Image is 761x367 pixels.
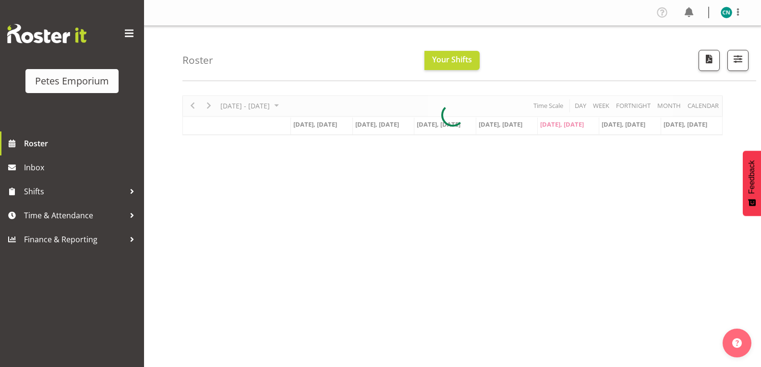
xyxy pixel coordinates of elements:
button: Download a PDF of the roster according to the set date range. [699,50,720,71]
button: Feedback - Show survey [743,151,761,216]
span: Time & Attendance [24,208,125,223]
h4: Roster [182,55,213,66]
img: help-xxl-2.png [732,338,742,348]
img: christine-neville11214.jpg [721,7,732,18]
span: Roster [24,136,139,151]
div: Petes Emporium [35,74,109,88]
span: Finance & Reporting [24,232,125,247]
button: Your Shifts [424,51,480,70]
img: Rosterit website logo [7,24,86,43]
span: Your Shifts [432,54,472,65]
span: Inbox [24,160,139,175]
button: Filter Shifts [727,50,749,71]
span: Feedback [748,160,756,194]
span: Shifts [24,184,125,199]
